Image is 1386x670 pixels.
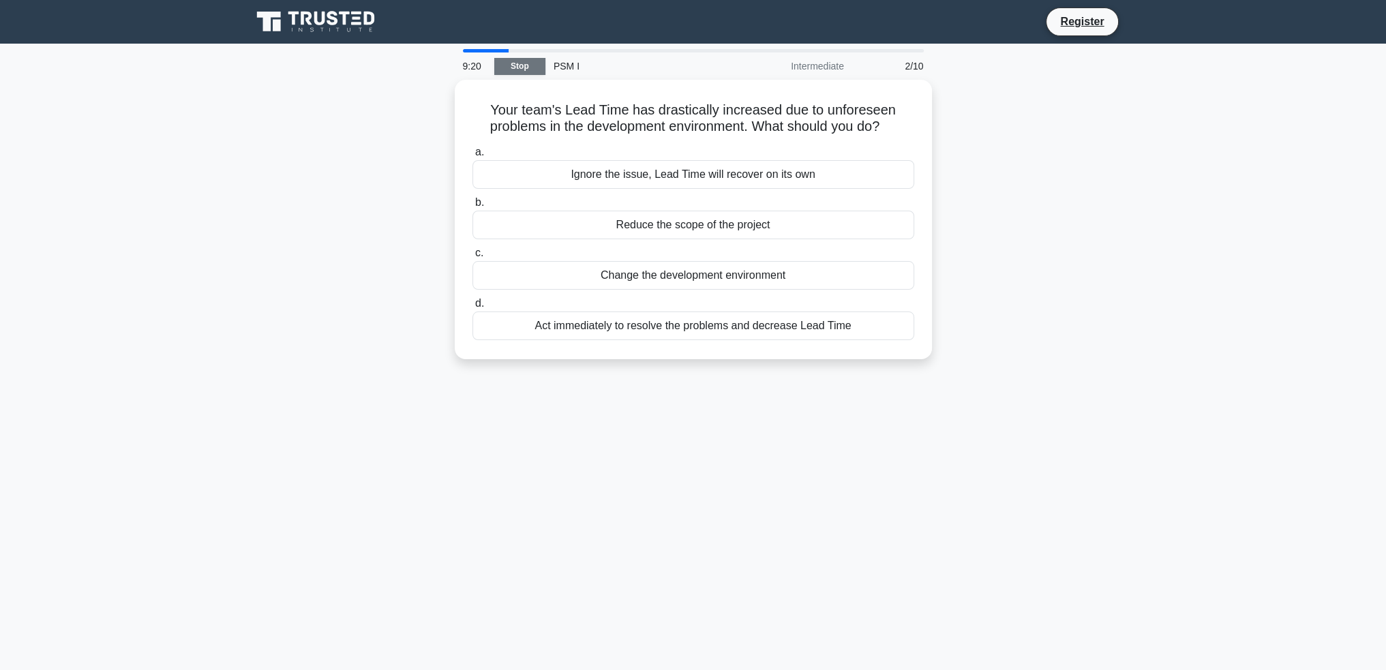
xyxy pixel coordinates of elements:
a: Register [1052,13,1112,30]
span: d. [475,297,484,309]
a: Stop [494,58,545,75]
span: a. [475,146,484,157]
div: 9:20 [455,52,494,80]
div: Act immediately to resolve the problems and decrease Lead Time [472,311,914,340]
div: Reduce the scope of the project [472,211,914,239]
div: Intermediate [733,52,852,80]
div: 2/10 [852,52,932,80]
div: PSM I [545,52,733,80]
h5: Your team's Lead Time has drastically increased due to unforeseen problems in the development env... [471,102,916,136]
div: Change the development environment [472,261,914,290]
span: b. [475,196,484,208]
div: Ignore the issue, Lead Time will recover on its own [472,160,914,189]
span: c. [475,247,483,258]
